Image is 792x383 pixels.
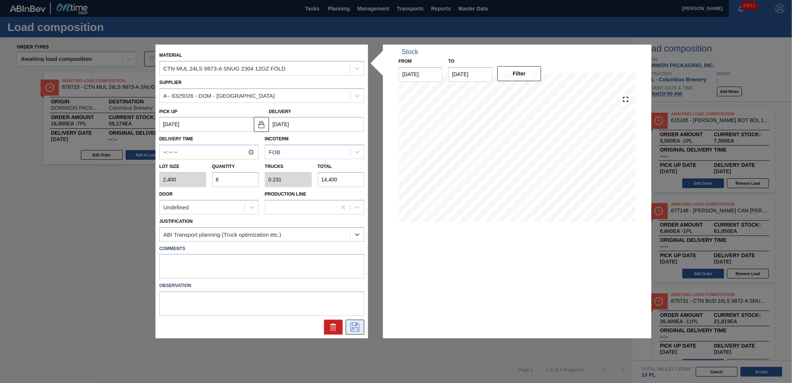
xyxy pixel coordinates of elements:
label: Comments [159,243,364,254]
label: From [399,59,412,64]
div: Delete Suggestion [324,320,343,335]
div: Save Suggestion [346,320,364,335]
label: Justification [159,219,193,224]
label: Pick up [159,109,177,114]
label: Quantity [212,164,235,169]
label: Total [318,164,332,169]
input: mm/dd/yyyy [448,67,492,82]
input: mm/dd/yyyy [159,117,254,132]
label: Delivery [269,109,291,114]
label: Material [159,53,182,58]
div: Stock [402,48,418,56]
img: locked [257,120,266,129]
input: mm/dd/yyyy [399,67,442,82]
label: to [448,59,454,64]
label: Observation [159,281,364,292]
label: Supplier [159,80,182,85]
label: Door [159,191,173,197]
label: Trucks [265,164,283,169]
button: Filter [497,66,541,81]
div: FOB [269,149,280,155]
label: Lot size [159,162,206,172]
div: CTN MUL 24LS 9873-A SNUG 2304 12OZ FOLD [163,65,286,72]
label: Incoterm [265,137,289,142]
label: Delivery Time [159,134,259,145]
div: Undefined [163,204,189,211]
button: locked [254,117,269,132]
div: A - 8325026 - DOM - [GEOGRAPHIC_DATA] [163,93,275,99]
input: mm/dd/yyyy [269,117,364,132]
label: Production Line [265,191,306,197]
div: ABI Transport planning (Truck optimization etc.) [163,231,281,237]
